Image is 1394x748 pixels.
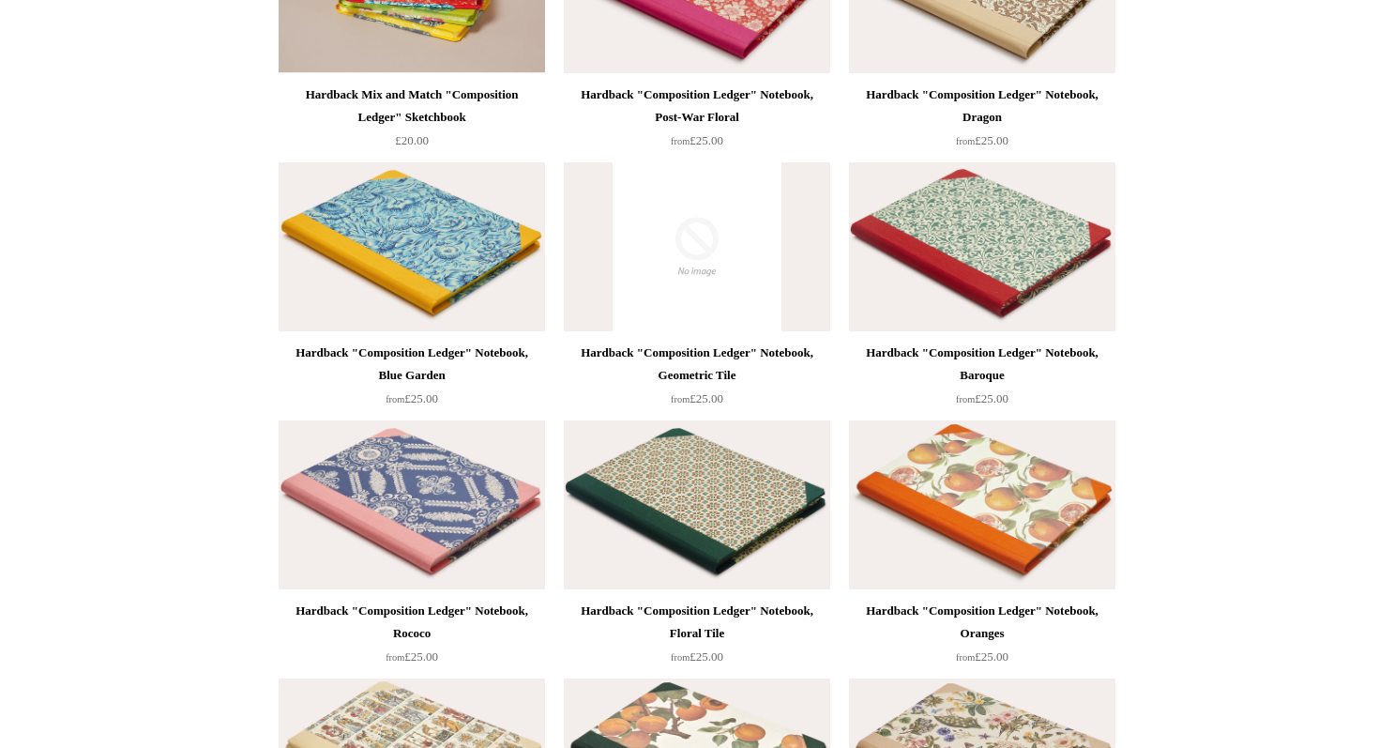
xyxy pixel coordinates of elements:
[854,600,1111,645] div: Hardback "Composition Ledger" Notebook, Oranges
[386,391,438,405] span: £25.00
[671,394,689,405] span: from
[849,162,1115,331] img: Hardback "Composition Ledger" Notebook, Baroque
[849,600,1115,677] a: Hardback "Composition Ledger" Notebook, Oranges from£25.00
[279,162,545,331] a: Hardback "Composition Ledger" Notebook, Blue Garden Hardback "Composition Ledger" Notebook, Blue ...
[564,342,830,419] a: Hardback "Composition Ledger" Notebook, Geometric Tile from£25.00
[956,652,975,663] span: from
[849,162,1115,331] a: Hardback "Composition Ledger" Notebook, Baroque Hardback "Composition Ledger" Notebook, Baroque
[386,394,404,405] span: from
[564,420,830,589] a: Hardback "Composition Ledger" Notebook, Floral Tile Hardback "Composition Ledger" Notebook, Flora...
[279,600,545,677] a: Hardback "Composition Ledger" Notebook, Rococo from£25.00
[671,649,723,664] span: £25.00
[671,652,689,663] span: from
[849,420,1115,589] img: Hardback "Composition Ledger" Notebook, Oranges
[568,342,826,387] div: Hardback "Composition Ledger" Notebook, Geometric Tile
[671,136,689,146] span: from
[283,84,540,129] div: Hardback Mix and Match "Composition Ledger" Sketchbook
[956,394,975,405] span: from
[386,652,404,663] span: from
[279,162,545,331] img: Hardback "Composition Ledger" Notebook, Blue Garden
[564,420,830,589] img: Hardback "Composition Ledger" Notebook, Floral Tile
[279,342,545,419] a: Hardback "Composition Ledger" Notebook, Blue Garden from£25.00
[564,162,830,331] img: no-image-2048-a2addb12_grande.gif
[568,600,826,645] div: Hardback "Composition Ledger" Notebook, Floral Tile
[849,342,1115,419] a: Hardback "Composition Ledger" Notebook, Baroque from£25.00
[386,649,438,664] span: £25.00
[564,84,830,160] a: Hardback "Composition Ledger" Notebook, Post-War Floral from£25.00
[854,342,1111,387] div: Hardback "Composition Ledger" Notebook, Baroque
[564,600,830,677] a: Hardback "Composition Ledger" Notebook, Floral Tile from£25.00
[671,391,723,405] span: £25.00
[279,420,545,589] img: Hardback "Composition Ledger" Notebook, Rococo
[956,136,975,146] span: from
[568,84,826,129] div: Hardback "Composition Ledger" Notebook, Post-War Floral
[956,133,1008,147] span: £25.00
[849,420,1115,589] a: Hardback "Composition Ledger" Notebook, Oranges Hardback "Composition Ledger" Notebook, Oranges
[279,84,545,160] a: Hardback Mix and Match "Composition Ledger" Sketchbook £20.00
[849,84,1115,160] a: Hardback "Composition Ledger" Notebook, Dragon from£25.00
[956,649,1008,664] span: £25.00
[395,133,429,147] span: £20.00
[283,342,540,387] div: Hardback "Composition Ledger" Notebook, Blue Garden
[854,84,1111,129] div: Hardback "Composition Ledger" Notebook, Dragon
[956,391,1008,405] span: £25.00
[283,600,540,645] div: Hardback "Composition Ledger" Notebook, Rococo
[279,420,545,589] a: Hardback "Composition Ledger" Notebook, Rococo Hardback "Composition Ledger" Notebook, Rococo
[671,133,723,147] span: £25.00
